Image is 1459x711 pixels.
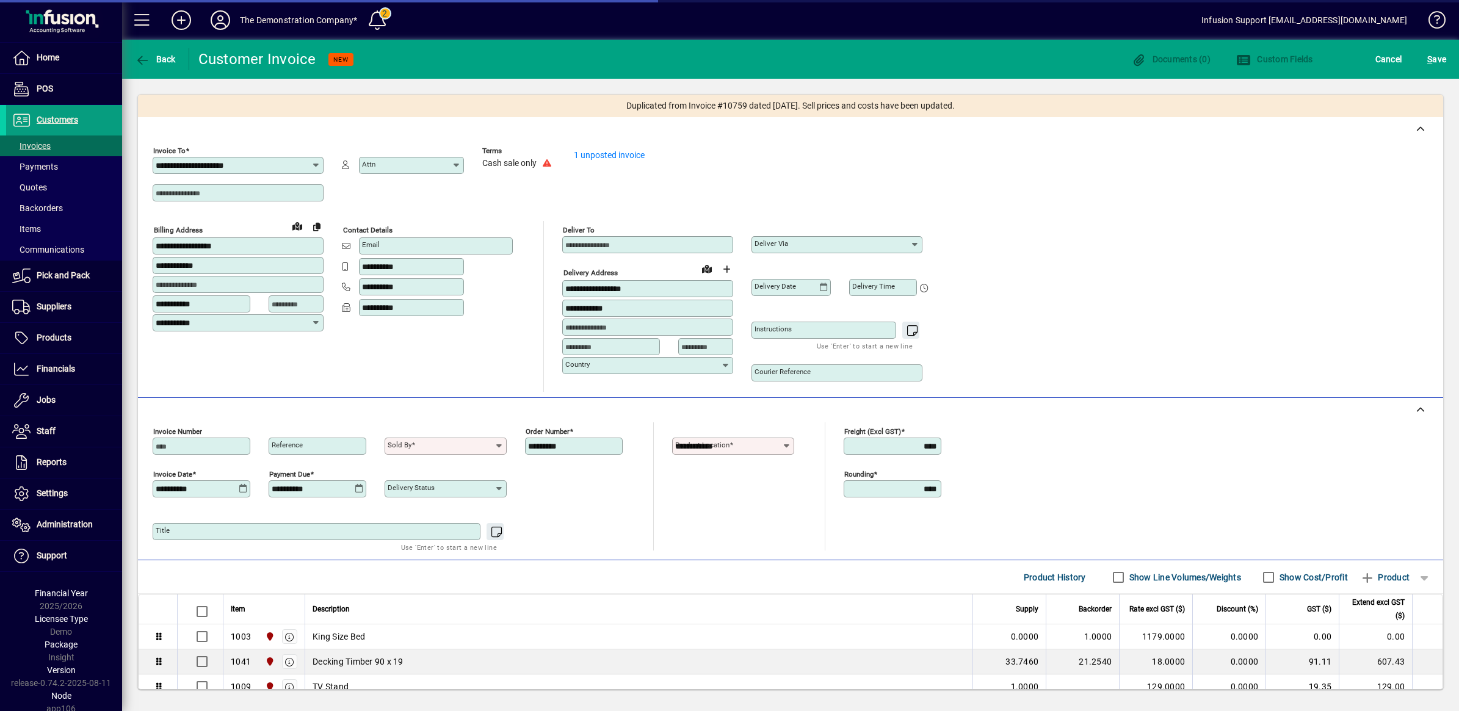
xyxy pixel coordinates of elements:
span: Version [47,665,76,675]
button: Documents (0) [1128,48,1214,70]
span: Quotes [12,182,47,192]
span: Backorder [1079,602,1112,616]
mat-label: Invoice number [153,427,202,436]
span: Products [37,333,71,342]
td: 129.00 [1339,674,1412,699]
button: Product History [1019,566,1091,588]
span: Product [1360,568,1410,587]
div: 1009 [231,680,251,693]
mat-label: Payment due [269,470,310,478]
a: Items [6,218,122,239]
span: Suppliers [37,301,71,311]
button: Copy to Delivery address [307,217,327,236]
span: Extend excl GST ($) [1347,596,1405,623]
span: Items [12,224,41,234]
td: 0.0000 [1192,649,1265,674]
mat-hint: Use 'Enter' to start a new line [817,339,913,353]
span: TV Stand [313,680,349,693]
span: Jobs [37,395,56,405]
a: Products [6,323,122,353]
mat-label: Attn [362,160,375,168]
a: Financials [6,354,122,384]
mat-label: Invoice To [153,146,186,155]
span: Financials [37,364,75,374]
mat-label: Invoice date [153,470,192,478]
a: Settings [6,478,122,509]
button: Back [132,48,179,70]
button: Save [1424,48,1449,70]
span: 0.0000 [1011,630,1039,643]
span: 1.0000 [1011,680,1039,693]
button: Add [162,9,201,31]
mat-hint: Use 'Enter' to start a new line [401,540,497,554]
div: 18.0000 [1127,655,1185,668]
span: Back [135,54,176,64]
div: 1003 [231,630,251,643]
a: View on map [288,216,307,236]
span: Payments [12,162,58,171]
span: Staff [37,426,56,436]
span: NEW [333,56,349,63]
td: 0.0000 [1192,624,1265,649]
a: POS [6,74,122,104]
mat-label: Country [565,360,590,369]
span: Backorders [12,203,63,213]
td: 0.00 [1339,624,1412,649]
span: Support [37,550,67,560]
div: Customer Invoice [198,49,316,69]
span: Invoices [12,141,51,151]
a: Reports [6,447,122,478]
span: 1.0000 [1084,630,1112,643]
span: Product History [1024,568,1086,587]
mat-label: Freight (excl GST) [844,427,901,436]
a: Payments [6,156,122,177]
td: 19.35 [1265,674,1339,699]
span: Christchurch [262,680,276,693]
mat-label: Courier Reference [755,367,811,376]
span: POS [37,84,53,93]
button: Cancel [1372,48,1405,70]
app-page-header-button: Back [122,48,189,70]
span: ave [1427,49,1446,69]
a: Staff [6,416,122,447]
mat-label: Product location [675,441,729,449]
span: Terms [482,147,556,155]
span: Supply [1016,602,1038,616]
mat-label: Email [362,240,380,249]
span: Licensee Type [35,614,88,624]
a: Pick and Pack [6,261,122,291]
span: Discount (%) [1217,602,1258,616]
span: Item [231,602,245,616]
mat-label: Rounding [844,470,874,478]
div: 129.0000 [1127,680,1185,693]
span: Christchurch [262,630,276,643]
span: Christchurch [262,655,276,668]
td: 0.0000 [1192,674,1265,699]
span: Custom Fields [1236,54,1313,64]
td: 91.11 [1265,649,1339,674]
a: Jobs [6,385,122,416]
span: Financial Year [35,588,88,598]
span: Cancel [1375,49,1402,69]
span: GST ($) [1307,602,1331,616]
a: View on map [697,259,717,278]
td: 607.43 [1339,649,1412,674]
div: The Demonstration Company* [240,10,358,30]
span: Administration [37,519,93,529]
mat-label: Instructions [755,325,792,333]
span: King Size Bed [313,630,365,643]
a: Communications [6,239,122,260]
span: Pick and Pack [37,270,90,280]
span: Settings [37,488,68,498]
span: Documents (0) [1131,54,1211,64]
div: Infusion Support [EMAIL_ADDRESS][DOMAIN_NAME] [1201,10,1407,30]
a: Administration [6,510,122,540]
label: Show Cost/Profit [1277,571,1348,583]
span: Node [51,691,71,701]
mat-label: Sold by [388,441,411,449]
div: 1041 [231,655,251,668]
span: Reports [37,457,67,467]
mat-label: Delivery date [755,282,796,291]
mat-label: Deliver via [755,239,788,248]
a: Home [6,43,122,73]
